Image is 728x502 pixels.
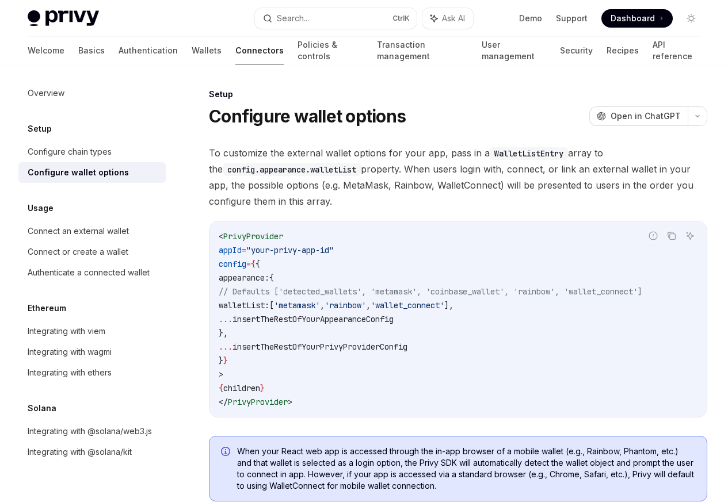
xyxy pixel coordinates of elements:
span: , [320,300,325,311]
a: Integrating with @solana/web3.js [18,421,166,442]
span: appId [219,245,242,255]
div: Connect or create a wallet [28,245,128,259]
a: Transaction management [377,37,468,64]
div: Integrating with ethers [28,366,112,380]
h5: Ethereum [28,301,66,315]
span: children [223,383,260,393]
a: Recipes [607,37,639,64]
span: } [223,355,228,366]
span: // Defaults ['detected_wallets', 'metamask', 'coinbase_wallet', 'rainbow', 'wallet_connect'] [219,286,642,297]
span: Open in ChatGPT [611,110,681,122]
div: Integrating with @solana/kit [28,445,132,459]
span: PrivyProvider [223,231,283,242]
div: Integrating with wagmi [28,345,112,359]
span: [ [269,300,274,311]
span: walletList: [219,300,269,311]
a: Security [560,37,593,64]
span: Dashboard [611,13,655,24]
a: Integrating with wagmi [18,342,166,362]
span: PrivyProvider [228,397,288,407]
span: 'metamask' [274,300,320,311]
a: Integrating with ethers [18,362,166,383]
a: Demo [519,13,542,24]
h5: Usage [28,201,54,215]
a: Connect an external wallet [18,221,166,242]
a: Basics [78,37,105,64]
button: Open in ChatGPT [589,106,688,126]
code: WalletListEntry [490,147,568,160]
a: Configure wallet options [18,162,166,183]
h5: Setup [28,122,52,136]
div: Configure wallet options [28,166,129,179]
span: appearance: [219,273,269,283]
div: Configure chain types [28,145,112,159]
button: Report incorrect code [646,228,661,243]
h1: Configure wallet options [209,106,406,127]
button: Toggle dark mode [682,9,700,28]
div: Integrating with viem [28,324,105,338]
span: { [269,273,274,283]
a: Dashboard [601,9,673,28]
span: } [219,355,223,366]
span: { [219,383,223,393]
a: Authentication [119,37,178,64]
span: To customize the external wallet options for your app, pass in a array to the property. When user... [209,145,707,209]
a: User management [482,37,546,64]
span: 'wallet_connect' [371,300,444,311]
a: Welcome [28,37,64,64]
a: Overview [18,83,166,104]
span: config [219,259,246,269]
button: Search...CtrlK [255,8,417,29]
a: Wallets [192,37,222,64]
a: Connect or create a wallet [18,242,166,262]
span: = [242,245,246,255]
div: Connect an external wallet [28,224,129,238]
svg: Info [221,447,232,458]
code: config.appearance.walletList [223,163,361,176]
span: 'rainbow' [325,300,366,311]
span: "your-privy-app-id" [246,245,334,255]
span: { [256,259,260,269]
button: Copy the contents from the code block [664,228,679,243]
span: }, [219,328,228,338]
div: Integrating with @solana/web3.js [28,424,152,438]
img: light logo [28,10,99,26]
span: insertTheRestOfYourPrivyProviderConfig [232,342,407,352]
span: > [219,369,223,380]
a: Policies & controls [298,37,363,64]
a: Connectors [235,37,284,64]
span: { [251,259,256,269]
span: ... [219,342,232,352]
div: Authenticate a connected wallet [28,266,150,279]
span: } [260,383,265,393]
span: insertTheRestOfYourAppearanceConfig [232,314,394,324]
span: > [288,397,292,407]
div: Setup [209,89,707,100]
span: ], [444,300,453,311]
div: Search... [277,12,309,25]
button: Ask AI [422,8,473,29]
span: Ask AI [442,13,465,24]
span: < [219,231,223,242]
a: Support [556,13,588,24]
span: = [246,259,251,269]
span: When your React web app is accessed through the in-app browser of a mobile wallet (e.g., Rainbow,... [237,446,695,492]
a: Integrating with @solana/kit [18,442,166,462]
button: Ask AI [683,228,697,243]
span: </ [219,397,228,407]
span: Ctrl K [392,14,410,23]
a: Integrating with viem [18,321,166,342]
span: ... [219,314,232,324]
a: API reference [653,37,700,64]
a: Authenticate a connected wallet [18,262,166,283]
span: , [366,300,371,311]
a: Configure chain types [18,141,166,162]
h5: Solana [28,401,56,415]
div: Overview [28,86,64,100]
